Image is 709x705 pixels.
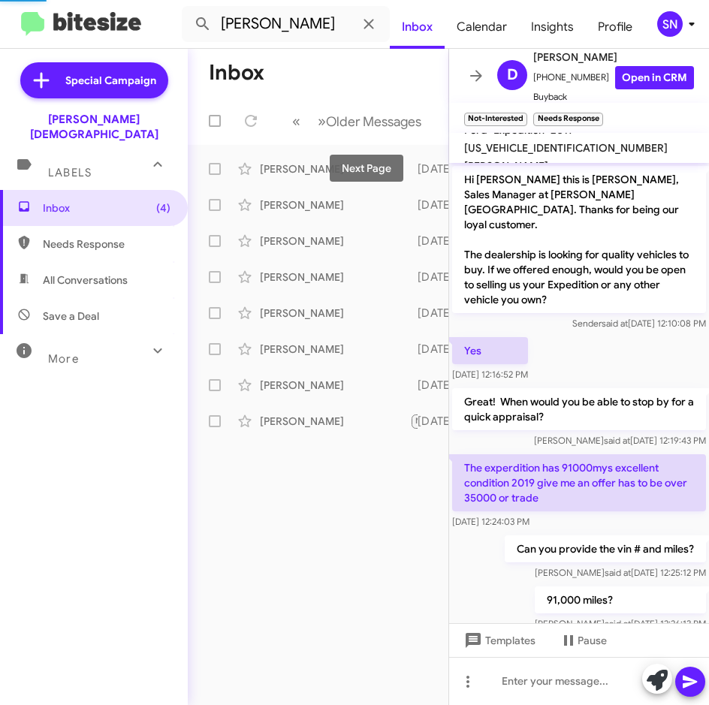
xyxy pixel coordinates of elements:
span: Not-Interested [415,416,473,426]
span: Older Messages [326,113,421,130]
span: Pause [578,627,607,654]
span: [DATE] 12:16:52 PM [452,369,528,380]
a: Open in CRM [615,66,694,89]
span: said at [602,318,628,329]
div: [PERSON_NAME] [260,306,410,321]
a: Profile [586,5,644,49]
button: Previous [283,106,309,137]
div: [PERSON_NAME] [260,414,410,429]
div: [DATE] [418,306,466,321]
div: Hi [PERSON_NAME], it's [PERSON_NAME] at [PERSON_NAME][GEOGRAPHIC_DATA]. I wanted to personally ch... [410,233,418,249]
div: Hi [PERSON_NAME] it's [PERSON_NAME], Sales Manager at [PERSON_NAME][GEOGRAPHIC_DATA]. Thanks agai... [410,270,418,285]
span: Needs Response [43,237,170,252]
div: Hi [PERSON_NAME], it's [PERSON_NAME] at [PERSON_NAME][GEOGRAPHIC_DATA]. I wanted to personally ch... [410,197,418,212]
div: Next Page [330,155,403,182]
div: [PERSON_NAME] [260,233,410,249]
button: Templates [449,627,548,654]
div: [DATE] [418,378,466,393]
input: Search [182,6,390,42]
span: [PERSON_NAME] [DATE] 12:26:13 PM [535,618,706,629]
button: SN [644,11,692,37]
p: Can you provide the vin # and miles? [505,535,706,562]
span: [DATE] 12:24:03 PM [452,516,529,527]
p: 91,000 miles? [535,586,706,613]
div: [DATE] [418,233,466,249]
div: [DATE] [418,342,466,357]
a: Special Campaign [20,62,168,98]
span: More [48,352,79,366]
a: Inbox [390,5,445,49]
span: Special Campaign [65,73,156,88]
button: Pause [548,627,619,654]
div: Hi [PERSON_NAME], it's [PERSON_NAME] at [PERSON_NAME][GEOGRAPHIC_DATA]. I wanted to personally ch... [410,378,418,393]
span: [US_VEHICLE_IDENTIFICATION_NUMBER] [464,141,668,155]
span: (4) [156,200,170,215]
div: [DATE] [418,161,466,176]
span: [PERSON_NAME] [533,48,694,66]
p: Yes [452,337,528,364]
div: SN [657,11,683,37]
span: [PERSON_NAME] [DATE] 12:19:43 PM [534,435,706,446]
div: Okay I understand. Feel free to reach out if I can help in the future!👍 [410,412,418,429]
div: [PERSON_NAME] [260,161,410,176]
span: « [292,112,300,131]
div: [DATE] [418,414,466,429]
small: Needs Response [533,113,602,126]
span: [PERSON_NAME] [464,159,548,173]
div: [PERSON_NAME] [260,378,410,393]
small: Not-Interested [464,113,527,126]
span: » [318,112,326,131]
nav: Page navigation example [284,106,430,137]
button: Next [309,106,430,137]
span: Buyback [533,89,694,104]
p: Hi [PERSON_NAME] this is [PERSON_NAME], Sales Manager at [PERSON_NAME][GEOGRAPHIC_DATA]. Thanks f... [452,166,706,313]
span: Labels [48,166,92,179]
span: Sender [DATE] 12:10:08 PM [572,318,706,329]
span: All Conversations [43,273,128,288]
div: [DATE] [418,197,466,212]
span: [PERSON_NAME] [DATE] 12:25:12 PM [535,567,706,578]
div: [PERSON_NAME] [260,270,410,285]
div: [DATE] [418,270,466,285]
p: The experdition has 91000mys excellent condition 2019 give me an offer has to be over 35000 or trade [452,454,706,511]
span: said at [604,435,630,446]
a: Insights [519,5,586,49]
span: D [507,63,518,87]
div: Hi [PERSON_NAME] it's [PERSON_NAME], Sales Manager at [PERSON_NAME][GEOGRAPHIC_DATA]. Thanks agai... [410,306,418,321]
div: [PERSON_NAME] [260,197,410,212]
span: [PHONE_NUMBER] [533,66,694,89]
h1: Inbox [209,61,264,85]
div: Hi [PERSON_NAME], it's [PERSON_NAME] at [PERSON_NAME][GEOGRAPHIC_DATA]. I wanted to personally ch... [410,342,418,357]
span: said at [605,618,631,629]
span: Templates [461,627,536,654]
a: Calendar [445,5,519,49]
span: said at [605,567,631,578]
div: [PERSON_NAME] [260,342,410,357]
span: Inbox [43,200,170,215]
p: Great! When would you be able to stop by for a quick appraisal? [452,388,706,430]
span: Save a Deal [43,309,99,324]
